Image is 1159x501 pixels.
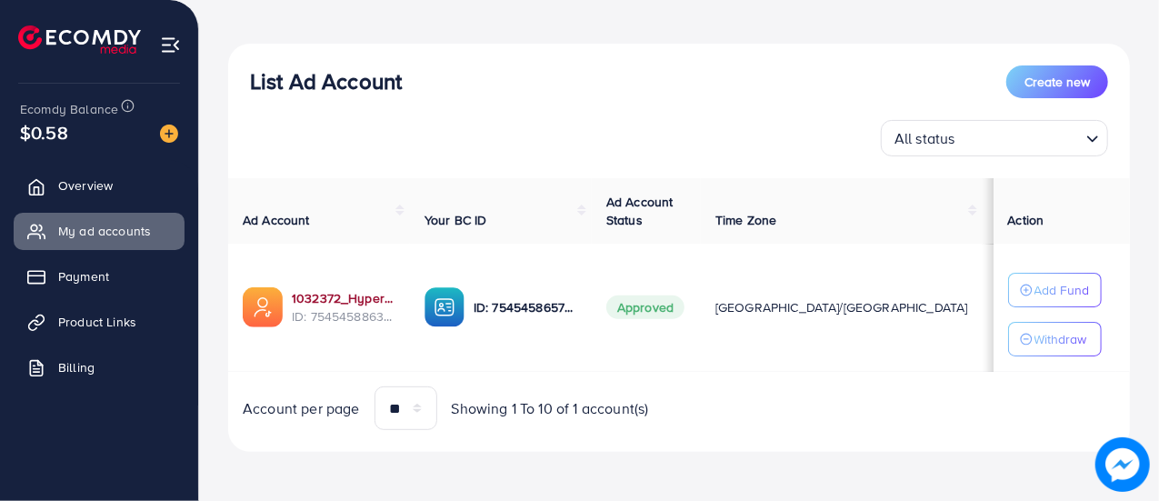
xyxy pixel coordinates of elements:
[14,213,185,249] a: My ad accounts
[58,358,95,376] span: Billing
[250,68,402,95] h3: List Ad Account
[1024,73,1090,91] span: Create new
[14,304,185,340] a: Product Links
[425,287,465,327] img: ic-ba-acc.ded83a64.svg
[243,398,360,419] span: Account per page
[715,211,776,229] span: Time Zone
[1008,211,1044,229] span: Action
[243,211,310,229] span: Ad Account
[606,193,674,229] span: Ad Account Status
[14,258,185,295] a: Payment
[1034,279,1090,301] p: Add Fund
[1008,322,1102,356] button: Withdraw
[1006,65,1108,98] button: Create new
[1034,328,1087,350] p: Withdraw
[1008,273,1102,307] button: Add Fund
[14,349,185,386] a: Billing
[160,35,181,55] img: menu
[292,289,395,307] a: 1032372_HyperMartz_1756814083326
[58,176,113,195] span: Overview
[1095,437,1150,492] img: image
[425,211,487,229] span: Your BC ID
[58,313,136,331] span: Product Links
[58,222,151,240] span: My ad accounts
[243,287,283,327] img: ic-ads-acc.e4c84228.svg
[606,296,684,319] span: Approved
[14,167,185,204] a: Overview
[20,100,118,118] span: Ecomdy Balance
[474,296,577,318] p: ID: 7545458657292042257
[18,25,141,54] img: logo
[292,307,395,326] span: ID: 7545458863316254737
[20,119,68,145] span: $0.58
[961,122,1079,152] input: Search for option
[715,298,968,316] span: [GEOGRAPHIC_DATA]/[GEOGRAPHIC_DATA]
[881,120,1108,156] div: Search for option
[160,125,178,143] img: image
[452,398,649,419] span: Showing 1 To 10 of 1 account(s)
[58,267,109,286] span: Payment
[891,125,959,152] span: All status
